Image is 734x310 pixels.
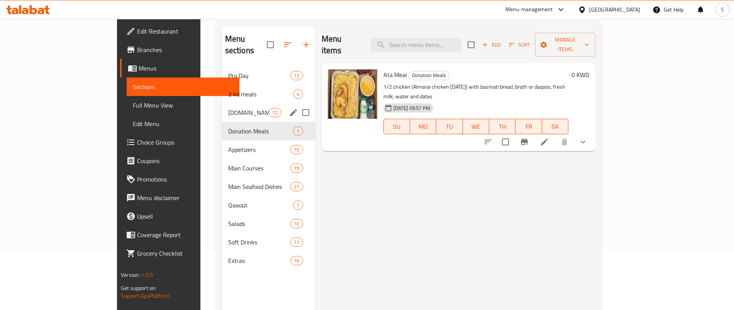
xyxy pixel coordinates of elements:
span: Upsell [137,212,233,221]
h2: Menu items [322,33,361,56]
div: Appetizers10 [222,140,315,159]
div: [DOMAIN_NAME] Deals12edit [222,103,315,122]
span: Manage items [541,35,589,54]
div: Donation Meals [409,71,449,80]
span: Branches [137,45,233,54]
a: Branches [120,40,239,59]
span: 2 kd meals [228,89,293,99]
div: Main Seafood Dishes21 [222,177,315,196]
span: 7 [293,202,302,209]
button: TH [489,119,515,134]
span: 1 [293,128,302,135]
span: Main Courses [228,163,291,173]
span: Select all sections [262,37,278,53]
span: 19 [291,165,302,172]
a: Support.OpsPlatform [121,291,170,301]
span: Menu disclaimer [137,193,233,202]
a: Full Menu View [127,96,239,115]
span: Extras [228,256,291,265]
span: Sort sections [278,35,297,54]
button: SU [383,119,410,134]
a: Edit Menu [127,115,239,133]
div: items [269,108,281,117]
span: Full Menu View [133,101,233,110]
span: Get support on: [121,283,156,293]
div: Salads [228,219,291,228]
div: items [290,238,303,247]
span: Sort items [504,39,535,51]
div: items [290,256,303,265]
span: 12 [269,109,281,116]
button: edit [288,107,299,118]
div: Soft Drinks11 [222,233,315,251]
span: Pro Day [228,71,291,80]
div: Salads10 [222,214,315,233]
span: Soft Drinks [228,238,291,247]
span: 12 [291,72,302,79]
a: Choice Groups [120,133,239,152]
div: Donation Meals1 [222,122,315,140]
div: items [290,71,303,80]
span: Qawazi [228,200,293,210]
h6: 0 KWD [571,69,589,80]
span: Promotions [137,175,233,184]
span: [DOMAIN_NAME] Deals [228,108,269,117]
span: Grocery Checklist [137,249,233,258]
div: items [290,163,303,173]
button: delete [555,133,574,151]
span: Ata Meal [383,69,407,81]
span: 11 [291,239,302,246]
span: MO [413,121,433,132]
div: items [290,145,303,154]
button: Branch-specific-item [515,133,534,151]
span: TH [492,121,512,132]
a: Menu disclaimer [120,189,239,207]
span: Select to update [497,134,514,150]
span: SU [387,121,407,132]
span: Edit Restaurant [137,27,233,36]
div: items [290,182,303,191]
div: Menu-management [505,5,553,14]
a: Grocery Checklist [120,244,239,263]
span: WE [466,121,486,132]
span: Main Seafood Dishes [228,182,291,191]
img: Ata Meal [328,69,377,119]
span: Donation Meals [409,71,449,80]
a: Edit Restaurant [120,22,239,40]
span: 10 [291,220,302,227]
button: FR [515,119,542,134]
span: S [721,5,724,14]
div: 2 kd meals4 [222,85,315,103]
span: Coupons [137,156,233,165]
span: Choice Groups [137,138,233,147]
div: items [293,89,303,99]
div: Qawazi7 [222,196,315,214]
a: Upsell [120,207,239,226]
span: Add [481,40,502,49]
span: Sections [133,82,233,91]
span: Appetizers [228,145,291,154]
div: items [293,200,303,210]
div: Main Courses19 [222,159,315,177]
button: WE [463,119,489,134]
input: search [370,38,461,52]
div: items [290,219,303,228]
a: Menus [120,59,239,77]
button: Sort [507,39,532,51]
span: Select section [463,37,479,53]
button: sort-choices [479,133,497,151]
h2: Menu sections [225,33,267,56]
button: Add [479,39,504,51]
button: SA [542,119,568,134]
button: MO [410,119,436,134]
a: Sections [127,77,239,96]
span: Donation Meals [228,126,293,136]
span: Coverage Report [137,230,233,239]
button: Manage items [535,33,595,57]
